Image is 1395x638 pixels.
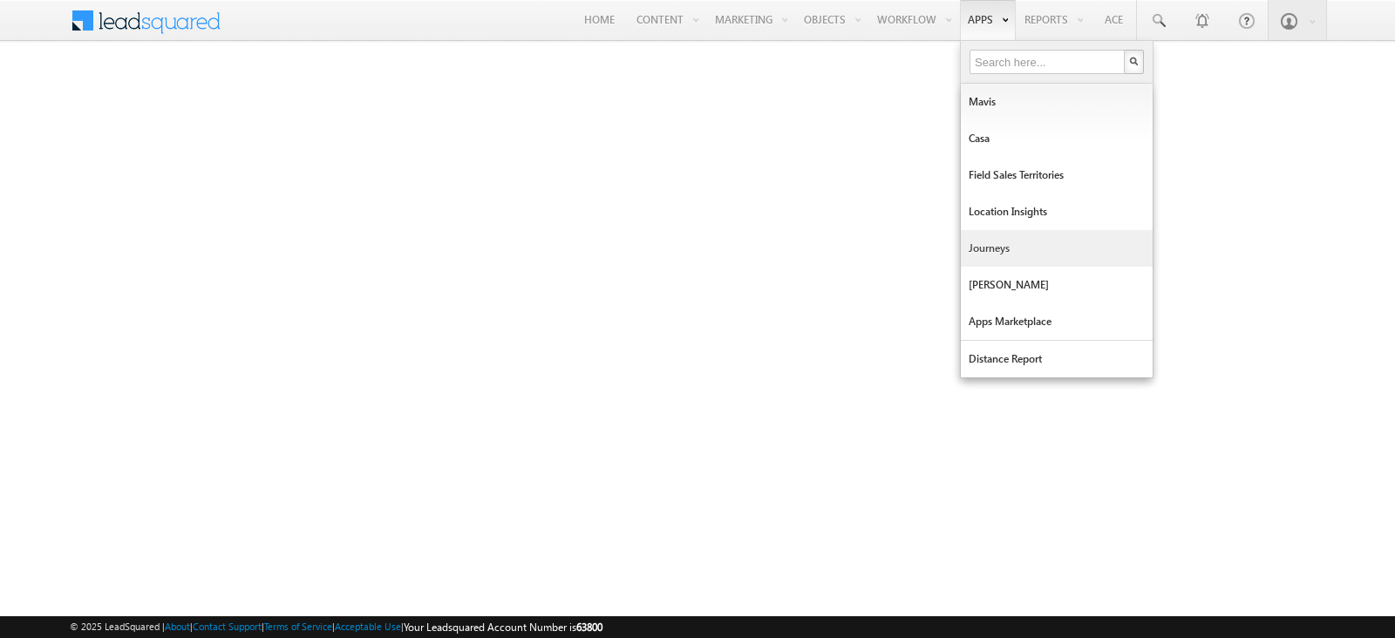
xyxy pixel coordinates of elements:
img: Search [1129,57,1138,65]
span: 63800 [576,621,602,634]
span: Your Leadsquared Account Number is [404,621,602,634]
a: Journeys [961,230,1153,267]
input: Search here... [970,50,1126,74]
a: Casa [961,120,1153,157]
a: Location Insights [961,193,1153,230]
a: Acceptable Use [335,621,401,632]
a: Contact Support [193,621,262,632]
span: © 2025 LeadSquared | | | | | [70,619,602,635]
a: [PERSON_NAME] [961,267,1153,303]
a: Mavis [961,84,1153,120]
a: About [165,621,190,632]
a: Field Sales Territories [961,157,1153,193]
a: Apps Marketplace [961,303,1153,340]
a: Distance Report [961,341,1153,377]
a: Terms of Service [264,621,332,632]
